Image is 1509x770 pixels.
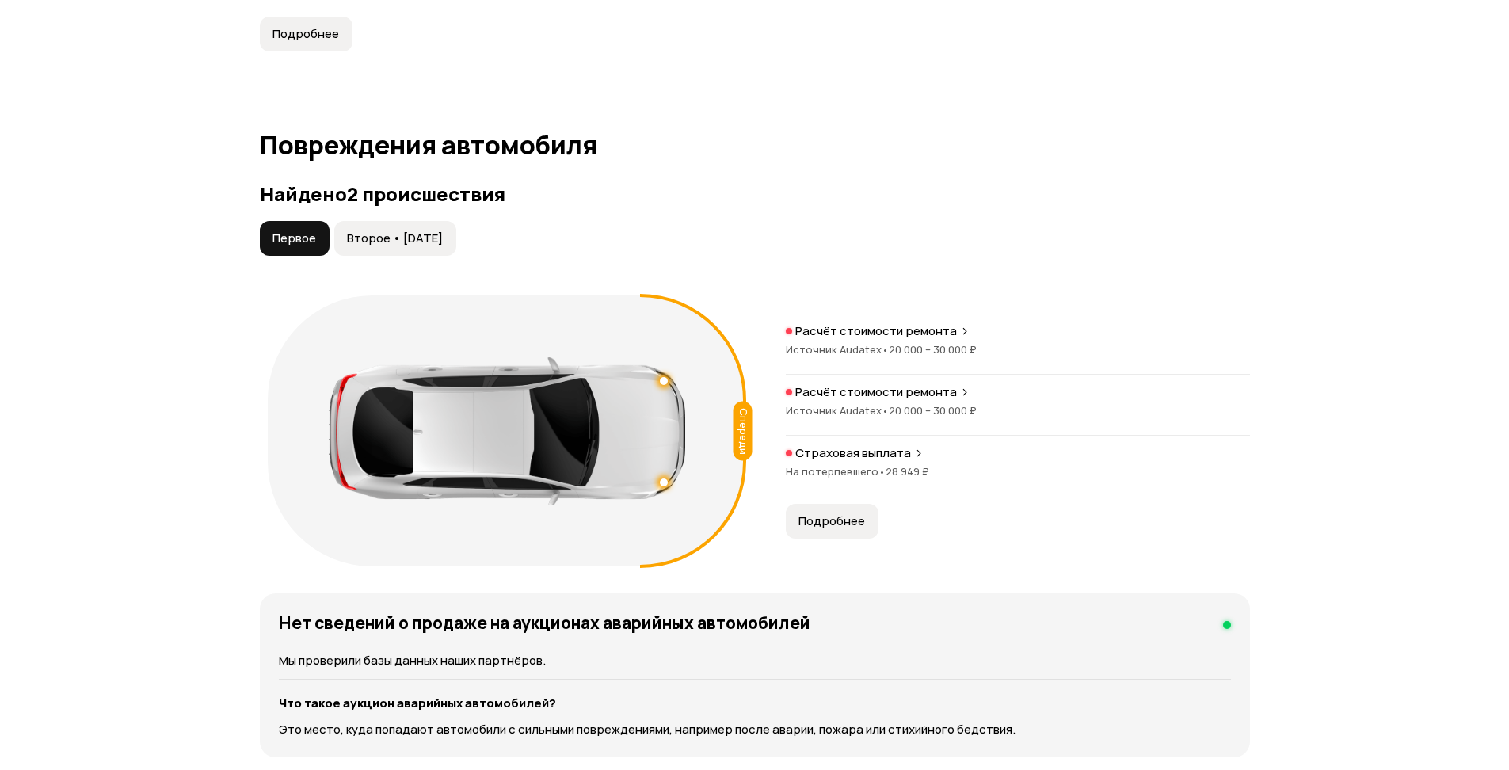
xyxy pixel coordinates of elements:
[334,221,456,256] button: Второе • [DATE]
[260,17,352,51] button: Подробнее
[798,513,865,529] span: Подробнее
[260,183,1250,205] h3: Найдено 2 происшествия
[786,504,878,539] button: Подробнее
[786,403,889,417] span: Источник Audatex
[889,342,977,356] span: 20 000 – 30 000 ₽
[272,26,339,42] span: Подробнее
[733,401,752,460] div: Спереди
[795,323,957,339] p: Расчёт стоимости ремонта
[795,445,911,461] p: Страховая выплата
[882,403,889,417] span: •
[279,721,1231,738] p: Это место, куда попадают автомобили с сильными повреждениями, например после аварии, пожара или с...
[272,231,316,246] span: Первое
[347,231,443,246] span: Второе • [DATE]
[279,695,556,711] strong: Что такое аукцион аварийных автомобилей?
[882,342,889,356] span: •
[279,612,810,633] h4: Нет сведений о продаже на аукционах аварийных автомобилей
[260,221,330,256] button: Первое
[889,403,977,417] span: 20 000 – 30 000 ₽
[795,384,957,400] p: Расчёт стоимости ремонта
[786,342,889,356] span: Источник Audatex
[878,464,886,478] span: •
[886,464,929,478] span: 28 949 ₽
[786,464,886,478] span: На потерпевшего
[279,652,1231,669] p: Мы проверили базы данных наших партнёров.
[260,131,1250,159] h1: Повреждения автомобиля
